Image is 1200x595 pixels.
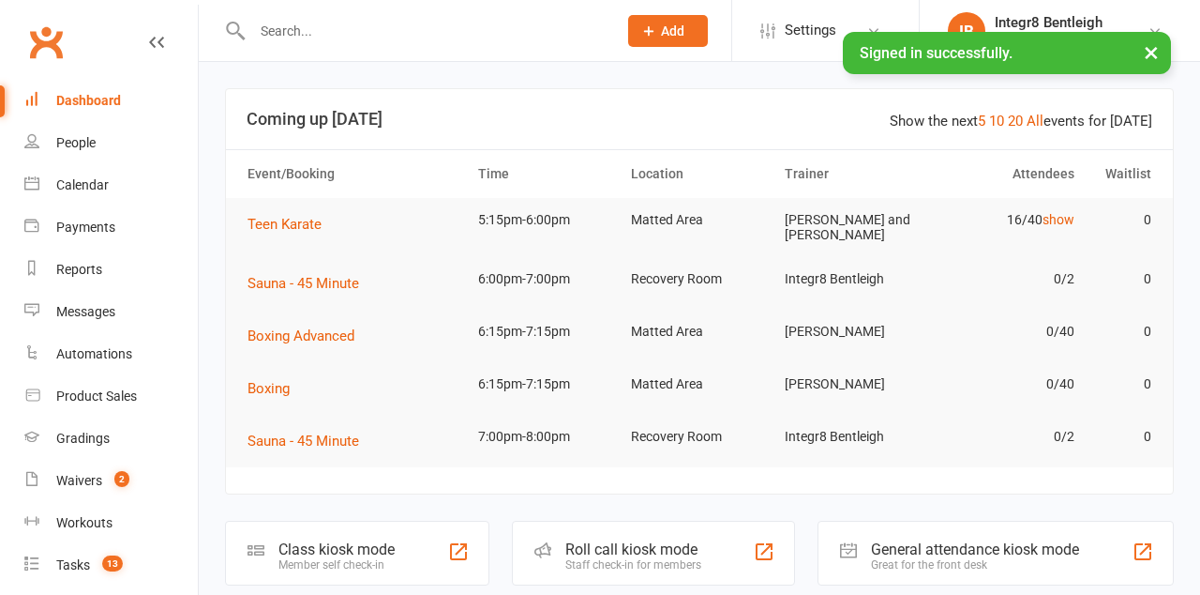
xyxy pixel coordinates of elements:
[24,375,198,418] a: Product Sales
[470,257,623,301] td: 6:00pm-7:00pm
[102,556,123,572] span: 13
[56,262,102,277] div: Reports
[565,558,701,572] div: Staff check-in for members
[929,415,1083,459] td: 0/2
[989,113,1004,130] a: 10
[247,325,367,347] button: Boxing Advanced
[24,291,198,333] a: Messages
[56,135,96,150] div: People
[1083,198,1160,242] td: 0
[776,198,930,257] td: [PERSON_NAME] and [PERSON_NAME]
[1027,113,1043,130] a: All
[929,310,1083,354] td: 0/40
[1083,415,1160,459] td: 0
[776,150,930,198] th: Trainer
[56,515,112,530] div: Workouts
[890,110,1152,132] div: Show the next events for [DATE]
[929,150,1083,198] th: Attendees
[247,380,290,397] span: Boxing
[56,389,137,404] div: Product Sales
[247,328,354,344] span: Boxing Advanced
[56,431,110,446] div: Gradings
[24,502,198,544] a: Workouts
[24,80,198,122] a: Dashboard
[948,12,985,50] div: IB
[622,150,776,198] th: Location
[56,304,115,319] div: Messages
[470,198,623,242] td: 5:15pm-6:00pm
[247,110,1152,129] h3: Coming up [DATE]
[470,362,623,406] td: 6:15pm-7:15pm
[776,310,930,354] td: [PERSON_NAME]
[1083,257,1160,301] td: 0
[470,310,623,354] td: 6:15pm-7:15pm
[56,346,132,361] div: Automations
[622,257,776,301] td: Recovery Room
[622,415,776,459] td: Recovery Room
[247,216,322,233] span: Teen Karate
[1042,212,1074,227] a: show
[56,220,115,235] div: Payments
[24,122,198,164] a: People
[622,310,776,354] td: Matted Area
[470,415,623,459] td: 7:00pm-8:00pm
[929,198,1083,242] td: 16/40
[661,23,684,38] span: Add
[24,544,198,587] a: Tasks 13
[247,272,372,295] button: Sauna - 45 Minute
[929,362,1083,406] td: 0/40
[278,541,395,558] div: Class kiosk mode
[1008,113,1023,130] a: 20
[247,18,604,44] input: Search...
[929,257,1083,301] td: 0/2
[247,433,359,450] span: Sauna - 45 Minute
[56,177,109,192] div: Calendar
[24,249,198,291] a: Reports
[860,44,1012,62] span: Signed in successfully.
[470,150,623,198] th: Time
[24,164,198,206] a: Calendar
[978,113,985,130] a: 5
[622,362,776,406] td: Matted Area
[871,541,1079,558] div: General attendance kiosk mode
[871,558,1079,572] div: Great for the front desk
[247,377,303,400] button: Boxing
[565,541,701,558] div: Roll call kiosk mode
[247,275,359,292] span: Sauna - 45 Minute
[785,9,836,52] span: Settings
[776,257,930,301] td: Integr8 Bentleigh
[114,471,129,487] span: 2
[776,362,930,406] td: [PERSON_NAME]
[247,213,335,236] button: Teen Karate
[239,150,470,198] th: Event/Booking
[1134,32,1168,72] button: ×
[24,460,198,502] a: Waivers 2
[278,558,395,572] div: Member self check-in
[24,206,198,249] a: Payments
[776,415,930,459] td: Integr8 Bentleigh
[56,557,90,572] div: Tasks
[628,15,708,47] button: Add
[995,31,1102,48] div: Integr8 Bentleigh
[24,333,198,375] a: Automations
[24,418,198,460] a: Gradings
[1083,310,1160,354] td: 0
[56,93,121,108] div: Dashboard
[1083,150,1160,198] th: Waitlist
[1083,362,1160,406] td: 0
[622,198,776,242] td: Matted Area
[56,473,102,488] div: Waivers
[247,430,372,452] button: Sauna - 45 Minute
[995,14,1102,31] div: Integr8 Bentleigh
[22,19,69,66] a: Clubworx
